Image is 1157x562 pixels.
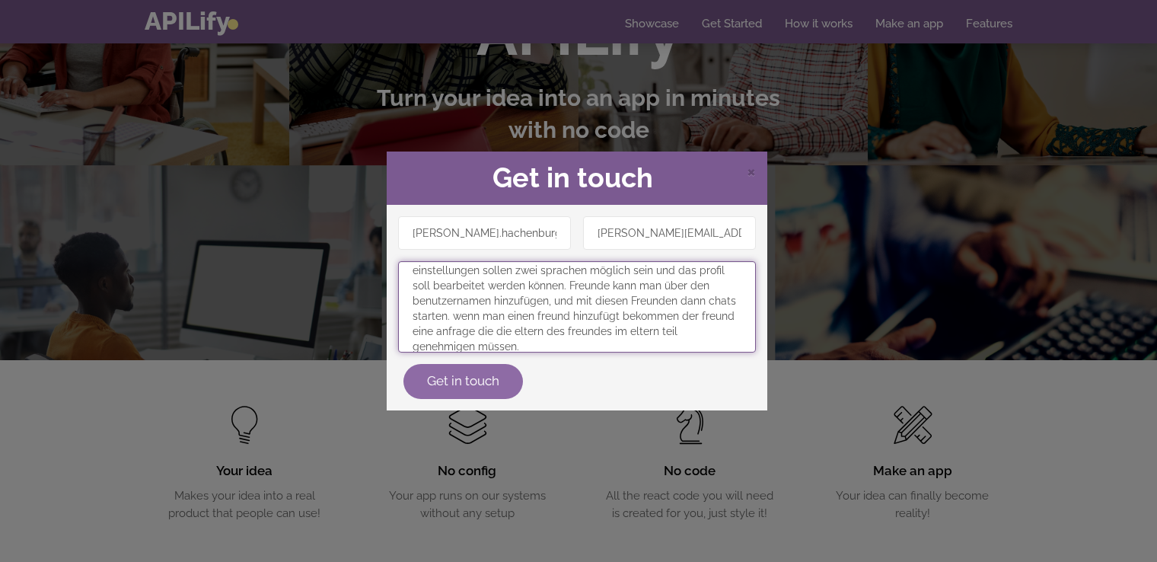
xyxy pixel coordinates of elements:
button: Get in touch [403,364,523,399]
h2: Get in touch [398,163,756,193]
span: Close [747,161,756,180]
span: × [747,159,756,182]
input: Email [583,216,756,250]
input: Name [398,216,571,250]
